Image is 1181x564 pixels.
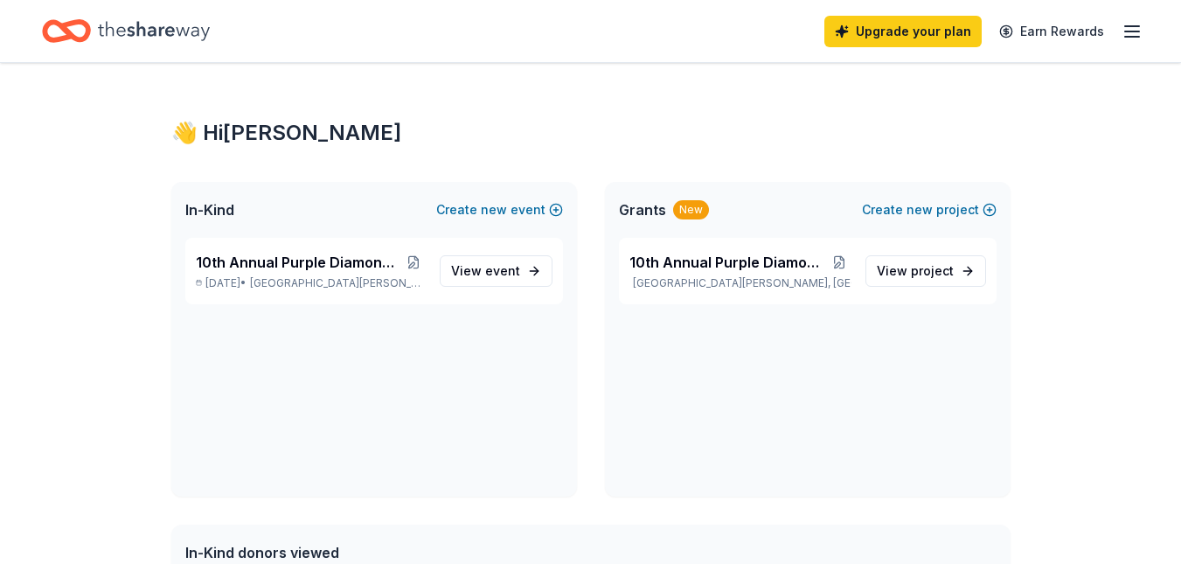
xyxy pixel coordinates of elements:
button: Createnewevent [436,199,563,220]
span: event [485,263,520,278]
a: View event [440,255,552,287]
span: In-Kind [185,199,234,220]
a: View project [865,255,986,287]
p: [GEOGRAPHIC_DATA][PERSON_NAME], [GEOGRAPHIC_DATA] [629,276,851,290]
div: In-Kind donors viewed [185,542,538,563]
span: 10th Annual Purple Diamond Awards Gala [629,252,827,273]
span: new [907,199,933,220]
span: View [877,261,954,282]
div: New [673,200,709,219]
span: project [911,263,954,278]
a: Upgrade your plan [824,16,982,47]
span: [GEOGRAPHIC_DATA][PERSON_NAME], [GEOGRAPHIC_DATA] [250,276,425,290]
button: Createnewproject [862,199,997,220]
a: Home [42,10,210,52]
span: new [481,199,507,220]
span: Grants [619,199,666,220]
p: [DATE] • [196,276,426,290]
a: Earn Rewards [989,16,1115,47]
div: 👋 Hi [PERSON_NAME] [171,119,1011,147]
span: 10th Annual Purple Diamonds Awards Gala [196,252,401,273]
span: View [451,261,520,282]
